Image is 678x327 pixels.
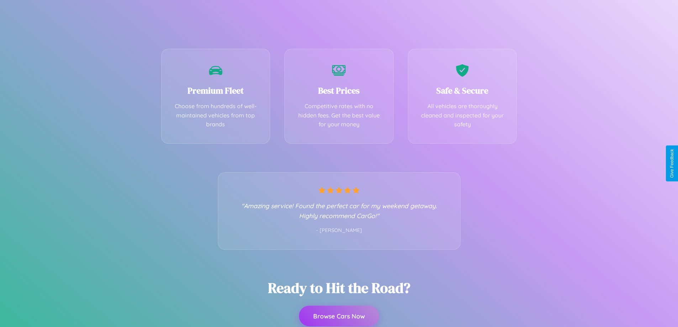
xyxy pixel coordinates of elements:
div: Give Feedback [669,149,674,178]
h2: Ready to Hit the Road? [268,278,410,297]
p: - [PERSON_NAME] [232,226,446,235]
h3: Best Prices [295,85,383,96]
button: Browse Cars Now [299,306,379,326]
p: "Amazing service! Found the perfect car for my weekend getaway. Highly recommend CarGo!" [232,201,446,221]
p: Competitive rates with no hidden fees. Get the best value for your money [295,102,383,129]
h3: Safe & Secure [419,85,506,96]
p: Choose from hundreds of well-maintained vehicles from top brands [172,102,259,129]
h3: Premium Fleet [172,85,259,96]
p: All vehicles are thoroughly cleaned and inspected for your safety [419,102,506,129]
